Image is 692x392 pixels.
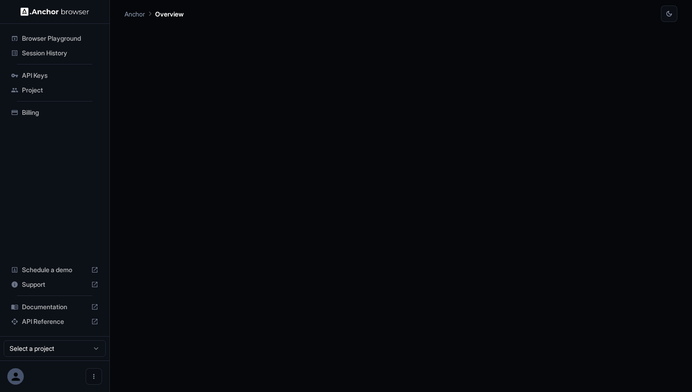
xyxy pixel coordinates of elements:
[7,300,102,314] div: Documentation
[22,265,87,274] span: Schedule a demo
[7,105,102,120] div: Billing
[7,277,102,292] div: Support
[22,108,98,117] span: Billing
[86,368,102,385] button: Open menu
[22,48,98,58] span: Session History
[124,9,145,19] p: Anchor
[7,68,102,83] div: API Keys
[22,317,87,326] span: API Reference
[7,314,102,329] div: API Reference
[22,86,98,95] span: Project
[7,83,102,97] div: Project
[21,7,89,16] img: Anchor Logo
[22,34,98,43] span: Browser Playground
[22,71,98,80] span: API Keys
[7,263,102,277] div: Schedule a demo
[22,302,87,311] span: Documentation
[22,280,87,289] span: Support
[155,9,184,19] p: Overview
[124,9,184,19] nav: breadcrumb
[7,46,102,60] div: Session History
[7,31,102,46] div: Browser Playground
